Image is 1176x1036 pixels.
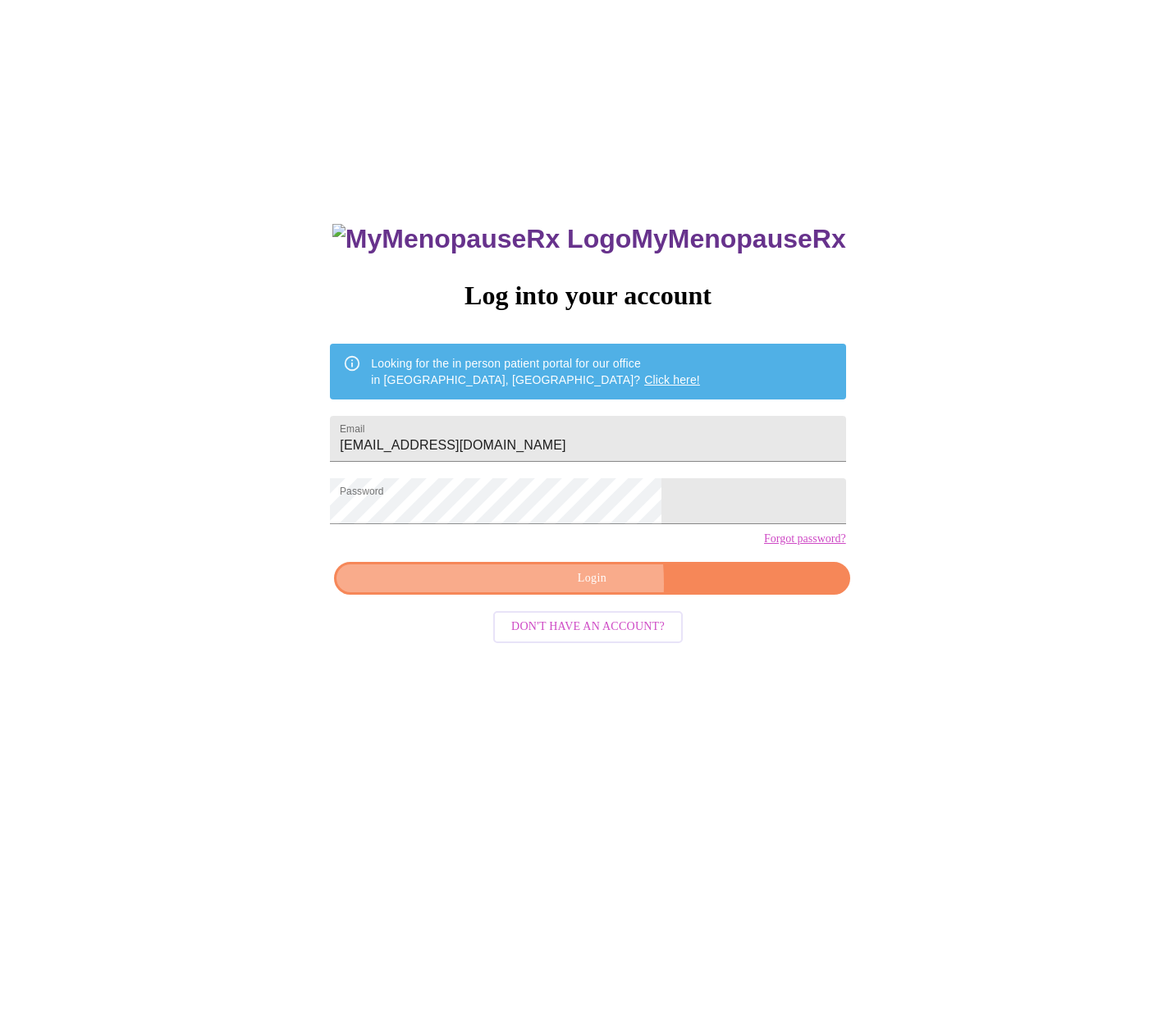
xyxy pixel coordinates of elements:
span: Don't have an account? [511,617,665,637]
a: Don't have an account? [489,618,687,632]
a: Click here! [644,373,700,386]
div: Looking for the in person patient portal for our office in [GEOGRAPHIC_DATA], [GEOGRAPHIC_DATA]? [371,349,700,395]
button: Login [334,562,849,596]
h3: Log into your account [330,281,845,311]
a: Forgot password? [764,532,846,545]
span: Login [353,568,831,589]
h3: MyMenopauseRx [332,224,846,254]
button: Don't have an account? [493,611,683,643]
img: MyMenopauseRx Logo [332,224,631,254]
